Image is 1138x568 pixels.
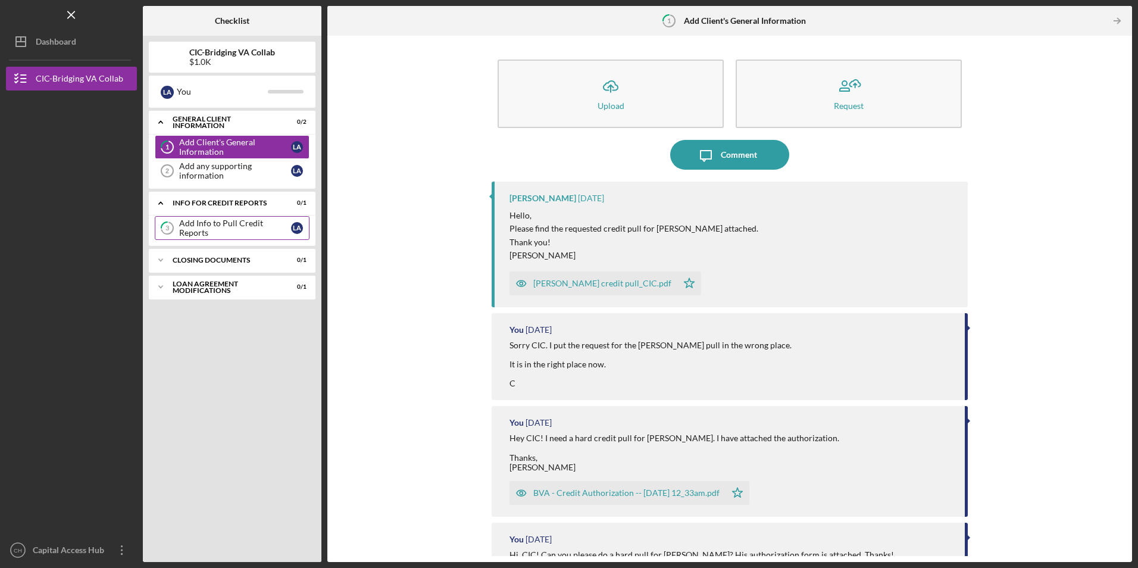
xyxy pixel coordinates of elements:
div: Add Info to Pull Credit Reports [179,219,291,238]
p: Thank you! [509,236,758,249]
div: 0 / 1 [285,257,307,264]
tspan: 3 [165,224,169,232]
div: Closing Documents [173,257,277,264]
div: You [509,535,524,544]
div: LOAN AGREEMENT MODIFICATIONS [173,280,277,294]
b: Checklist [215,16,249,26]
button: Request [736,60,962,128]
div: You [509,325,524,335]
div: Add any supporting information [179,161,291,180]
div: Dashboard [36,30,76,57]
div: [PERSON_NAME] [509,194,576,203]
button: Upload [498,60,724,128]
div: L A [161,86,174,99]
button: CHCapital Access Hub [6,538,137,562]
div: L A [291,222,303,234]
p: Hello, [509,209,758,222]
div: $1.0K [189,57,275,67]
button: Comment [670,140,789,170]
tspan: 1 [667,17,671,24]
b: Add Client's General Information [684,16,806,26]
p: [PERSON_NAME] [509,249,758,262]
button: Dashboard [6,30,137,54]
div: L A [291,165,303,177]
div: [PERSON_NAME] credit pull_CIC.pdf [533,279,671,288]
b: CIC-Bridging VA Collab [189,48,275,57]
time: 2025-05-19 18:40 [526,325,552,335]
div: CIC-Bridging VA Collab [36,67,123,93]
div: BVA - Credit Authorization -- [DATE] 12_33am.pdf [533,488,720,498]
div: Capital Access Hub [30,538,107,565]
div: General Client Information [173,116,277,129]
button: BVA - Credit Authorization -- [DATE] 12_33am.pdf [509,481,749,505]
button: CIC-Bridging VA Collab [6,67,137,90]
div: Hi, CIC! Can you please do a hard pull for [PERSON_NAME]? His authorization form is attached. Tha... [509,550,894,560]
tspan: 2 [165,167,169,174]
div: You [509,418,524,427]
div: Comment [721,140,757,170]
time: 2025-05-19 18:38 [526,418,552,427]
div: L A [291,141,303,153]
time: 2025-05-16 16:17 [526,535,552,544]
p: Please find the requested credit pull for [PERSON_NAME] attached. [509,222,758,235]
div: 0 / 1 [285,199,307,207]
div: Upload [598,101,624,110]
div: Info for Credit Reports [173,199,277,207]
text: CH [14,547,22,554]
div: Add Client's General Information [179,138,291,157]
tspan: 1 [165,143,169,151]
div: 0 / 1 [285,283,307,291]
div: 0 / 2 [285,118,307,126]
div: Sorry CIC. I put the request for the [PERSON_NAME] pull in the wrong place. It is in the right pl... [509,341,793,388]
div: You [177,82,268,102]
div: Hey CIC! I need a hard credit pull for [PERSON_NAME]. I have attached the authorization. Thanks, ... [509,433,839,472]
a: 3Add Info to Pull Credit ReportsLA [155,216,309,240]
button: [PERSON_NAME] credit pull_CIC.pdf [509,271,701,295]
a: 2Add any supporting informationLA [155,159,309,183]
a: 1Add Client's General InformationLA [155,135,309,159]
div: Request [834,101,864,110]
time: 2025-05-19 19:07 [578,194,604,203]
